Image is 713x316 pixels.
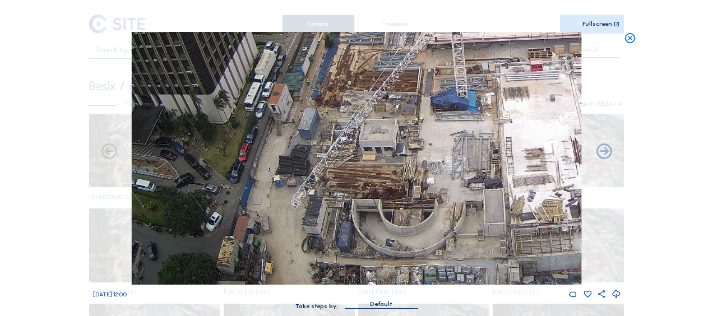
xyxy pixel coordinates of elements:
i: Forward [100,143,118,161]
div: Fullscreen [582,21,612,27]
div: Take steps by: [295,303,338,309]
div: Default [370,299,392,309]
span: [DATE] 12:00 [93,291,127,298]
i: Back [595,143,613,161]
div: Default [345,299,418,308]
img: Image [132,32,581,285]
